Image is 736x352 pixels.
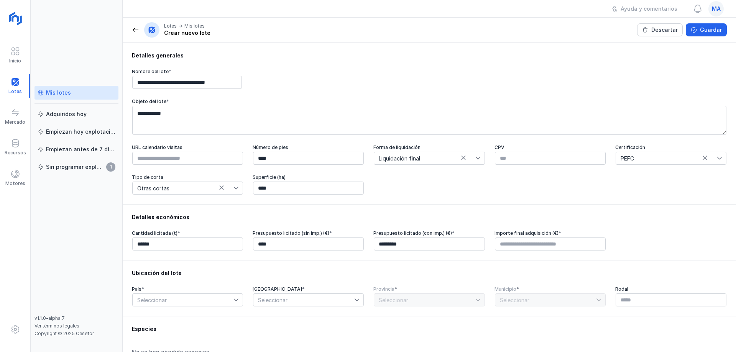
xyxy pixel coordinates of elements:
div: Municipio [495,286,606,292]
div: Presupuesto licitado (con imp.) (€) [373,230,485,236]
a: Adquiridos hoy [34,107,118,121]
span: 1 [106,162,115,172]
div: Importe final adquisición (€) [495,230,606,236]
a: Empiezan antes de 7 días [34,142,118,156]
div: Detalles generales [132,52,727,59]
a: Mis lotes [34,86,118,100]
div: Guardar [700,26,722,34]
a: Sin programar explotación1 [34,160,118,174]
button: Ayuda y comentarios [606,2,682,15]
div: Especies [132,325,727,333]
div: País [132,286,243,292]
div: Certificación [615,144,727,151]
div: Recursos [5,150,26,156]
div: Motores [5,180,25,187]
a: Empiezan hoy explotación [34,125,118,139]
div: Mis lotes [184,23,205,29]
button: Guardar [686,23,727,36]
div: Nombre del lote [132,69,243,75]
div: Sin programar explotación [46,163,104,171]
button: Descartar [637,23,683,36]
div: Copyright © 2025 Cesefor [34,331,118,337]
div: Empiezan hoy explotación [46,128,115,136]
span: ma [712,5,721,13]
span: PEFC [616,152,717,164]
div: Cantidad licitada (t) [132,230,243,236]
div: Empiezan antes de 7 días [46,146,115,153]
span: Liquidación final [374,152,475,164]
div: Mis lotes [46,89,71,97]
div: Rodal [615,286,727,292]
div: Tipo de corta [132,174,243,180]
div: Inicio [9,58,21,64]
div: Presupuesto licitado (sin imp.) (€) [253,230,364,236]
img: logoRight.svg [6,9,25,28]
a: Ver términos legales [34,323,79,329]
div: Adquiridos hoy [46,110,87,118]
span: Seleccionar [133,294,233,306]
div: Mercado [5,119,25,125]
div: Forma de liquidación [373,144,485,151]
div: Provincia [373,286,485,292]
div: Objeto del lote [132,98,727,105]
div: URL calendario visitas [132,144,243,151]
span: Seleccionar [253,294,354,306]
div: Lotes [164,23,177,29]
div: v1.1.0-alpha.7 [34,315,118,321]
div: Ubicación del lote [132,269,727,277]
div: Detalles económicos [132,213,727,221]
div: Ayuda y comentarios [621,5,677,13]
div: [GEOGRAPHIC_DATA] [253,286,364,292]
div: Descartar [651,26,678,34]
div: Número de pies [253,144,364,151]
div: Superficie (ha) [253,174,364,180]
span: Otras cortas [133,182,233,194]
div: Crear nuevo lote [164,29,210,37]
div: CPV [495,144,606,151]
